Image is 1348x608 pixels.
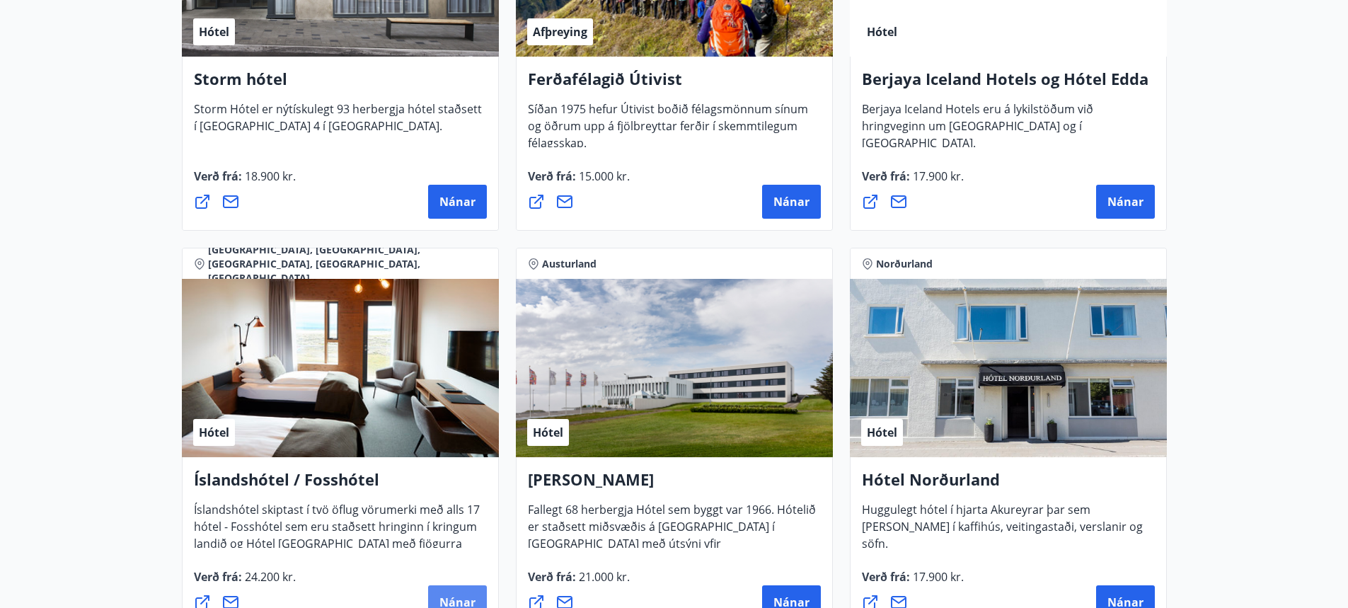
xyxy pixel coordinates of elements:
[542,257,597,271] span: Austurland
[428,185,487,219] button: Nánar
[242,168,296,184] span: 18.900 kr.
[528,68,821,101] h4: Ferðafélagið Útivist
[1096,185,1155,219] button: Nánar
[867,24,897,40] span: Hótel
[576,168,630,184] span: 15.000 kr.
[910,569,964,585] span: 17.900 kr.
[528,569,630,596] span: Verð frá :
[876,257,933,271] span: Norðurland
[439,194,476,210] span: Nánar
[773,194,810,210] span: Nánar
[862,168,964,195] span: Verð frá :
[194,101,482,145] span: Storm Hótel er nýtískulegt 93 herbergja hótel staðsett í [GEOGRAPHIC_DATA] 4 í [GEOGRAPHIC_DATA].
[194,569,296,596] span: Verð frá :
[862,502,1143,563] span: Huggulegt hótel í hjarta Akureyrar þar sem [PERSON_NAME] í kaffihús, veitingastaði, verslanir og ...
[528,469,821,501] h4: [PERSON_NAME]
[862,569,964,596] span: Verð frá :
[576,569,630,585] span: 21.000 kr.
[533,24,587,40] span: Afþreying
[194,68,487,101] h4: Storm hótel
[194,469,487,501] h4: Íslandshótel / Fosshótel
[242,569,296,585] span: 24.200 kr.
[862,68,1155,101] h4: Berjaya Iceland Hotels og Hótel Edda
[528,168,630,195] span: Verð frá :
[867,425,897,440] span: Hótel
[762,185,821,219] button: Nánar
[194,502,480,580] span: Íslandshótel skiptast í tvö öflug vörumerki með alls 17 hótel - Fosshótel sem eru staðsett hringi...
[199,24,229,40] span: Hótel
[862,101,1093,162] span: Berjaya Iceland Hotels eru á lykilstöðum við hringveginn um [GEOGRAPHIC_DATA] og í [GEOGRAPHIC_DA...
[528,502,816,580] span: Fallegt 68 herbergja Hótel sem byggt var 1966. Hótelið er staðsett miðsvæðis á [GEOGRAPHIC_DATA] ...
[528,101,808,162] span: Síðan 1975 hefur Útivist boðið félagsmönnum sínum og öðrum upp á fjölbreyttar ferðir í skemmtileg...
[208,243,487,285] span: [GEOGRAPHIC_DATA], [GEOGRAPHIC_DATA], [GEOGRAPHIC_DATA], [GEOGRAPHIC_DATA], [GEOGRAPHIC_DATA]
[199,425,229,440] span: Hótel
[862,469,1155,501] h4: Hótel Norðurland
[533,425,563,440] span: Hótel
[910,168,964,184] span: 17.900 kr.
[194,168,296,195] span: Verð frá :
[1107,194,1144,210] span: Nánar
